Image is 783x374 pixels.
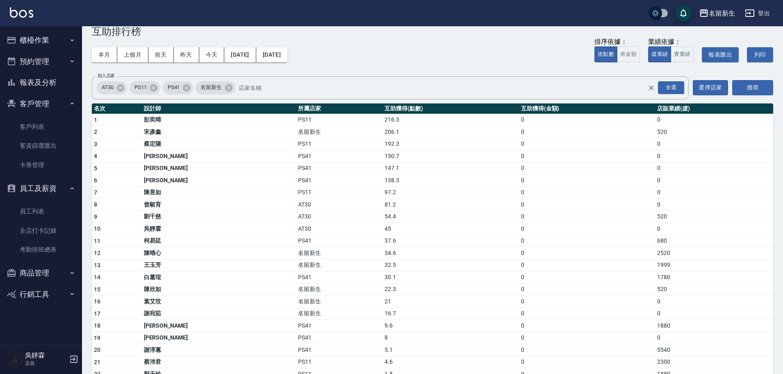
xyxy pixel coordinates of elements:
span: 3 [94,141,97,147]
td: 1780 [655,271,773,284]
td: 名留新生 [296,296,382,308]
button: 商品管理 [3,262,79,284]
td: 宋彥鑫 [142,126,296,138]
button: Clear [646,82,657,94]
td: 97.2 [382,186,519,199]
button: Open [656,80,686,96]
td: 蔡定陽 [142,138,296,150]
td: AT30 [296,211,382,223]
button: 依點數 [594,46,617,62]
button: 員工及薪資 [3,178,79,199]
button: 預約管理 [3,51,79,72]
td: 9.6 [382,320,519,332]
td: 22.3 [382,283,519,296]
td: 216.3 [382,114,519,126]
th: 互助獲得(點數) [382,103,519,114]
td: 0 [655,199,773,211]
div: PS41 [163,81,193,94]
td: PS41 [296,271,382,284]
td: 0 [655,114,773,126]
span: 10 [94,225,101,232]
td: 0 [519,356,655,368]
td: 2520 [655,247,773,259]
button: 報表及分析 [3,72,79,93]
td: 名留新生 [296,283,382,296]
td: 150.7 [382,150,519,163]
td: 520 [655,283,773,296]
td: 0 [519,211,655,223]
td: 520 [655,211,773,223]
button: 櫃檯作業 [3,30,79,51]
td: 30.1 [382,271,519,284]
span: 13 [94,262,101,268]
td: [PERSON_NAME] [142,162,296,174]
td: 陳欣如 [142,283,296,296]
td: 名留新生 [296,307,382,320]
td: 206.1 [382,126,519,138]
td: PS11 [296,356,382,368]
td: 21 [382,296,519,308]
button: 選擇店家 [693,80,728,95]
td: PS11 [296,114,382,126]
h3: 互助排行榜 [92,26,773,37]
td: 0 [519,271,655,284]
td: 0 [655,186,773,199]
button: 昨天 [174,47,199,62]
span: 16 [94,298,101,305]
td: 37.6 [382,235,519,247]
img: Person [7,351,23,367]
a: 客戶列表 [3,117,79,136]
button: 實業績 [671,46,694,62]
td: 16.7 [382,307,519,320]
td: [PERSON_NAME] [142,320,296,332]
td: 0 [655,138,773,150]
span: 5 [94,165,97,172]
span: 20 [94,346,101,353]
th: 名次 [92,103,142,114]
td: 0 [519,174,655,187]
label: 加入店家 [98,73,115,79]
td: PS41 [296,332,382,344]
button: 上個月 [117,47,148,62]
span: 21 [94,359,101,365]
td: 0 [519,332,655,344]
td: 0 [519,320,655,332]
td: 謝淳蕙 [142,344,296,356]
td: PS11 [296,138,382,150]
span: 1 [94,117,97,123]
td: [PERSON_NAME] [142,174,296,187]
td: 名留新生 [296,126,382,138]
td: 680 [655,235,773,247]
span: 11 [94,238,101,244]
button: 名留新生 [696,5,738,22]
td: 147.1 [382,162,519,174]
div: 業績依據： [648,38,694,46]
button: 列印 [747,47,773,62]
span: 7 [94,189,97,196]
td: PS41 [296,150,382,163]
td: 0 [655,332,773,344]
td: 0 [655,296,773,308]
span: 15 [94,286,101,293]
h5: 吳靜霖 [25,351,67,360]
span: 名留新生 [196,83,227,92]
span: 17 [94,310,101,317]
span: 6 [94,177,97,184]
td: PS11 [296,186,382,199]
div: 排序依據： [594,38,640,46]
span: PS11 [130,83,152,92]
td: 0 [519,307,655,320]
td: 白蕙瑄 [142,271,296,284]
div: 名留新生 [196,81,235,94]
td: 1880 [655,320,773,332]
button: [DATE] [224,47,256,62]
td: 0 [519,186,655,199]
td: 名留新生 [296,259,382,271]
td: 520 [655,126,773,138]
span: AT30 [97,83,118,92]
td: 0 [519,150,655,163]
td: 5.1 [382,344,519,356]
td: 陳晴心 [142,247,296,259]
a: 客資篩選匯出 [3,136,79,155]
td: PS41 [296,235,382,247]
